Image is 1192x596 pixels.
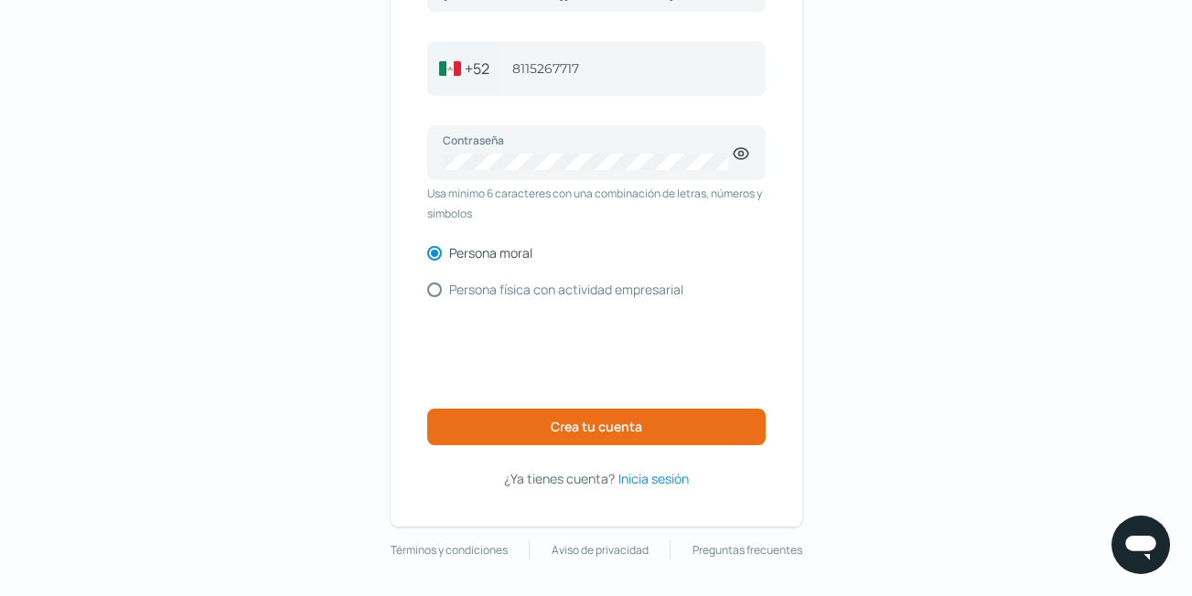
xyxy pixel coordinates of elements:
span: ¿Ya tienes cuenta? [504,470,615,487]
button: Crea tu cuenta [427,409,766,445]
span: Usa mínimo 6 caracteres con una combinación de letras, números y símbolos [427,184,766,223]
span: Crea tu cuenta [551,420,642,433]
a: Términos y condiciones [391,540,508,560]
a: Preguntas frecuentes [693,540,802,560]
img: chatIcon [1122,527,1159,563]
label: Persona moral [449,247,532,260]
iframe: reCAPTCHA [457,319,736,390]
a: Inicia sesión [618,467,689,490]
label: Contraseña [443,133,732,148]
label: Persona física con actividad empresarial [449,283,683,296]
span: +52 [465,58,489,80]
a: Aviso de privacidad [552,540,649,560]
